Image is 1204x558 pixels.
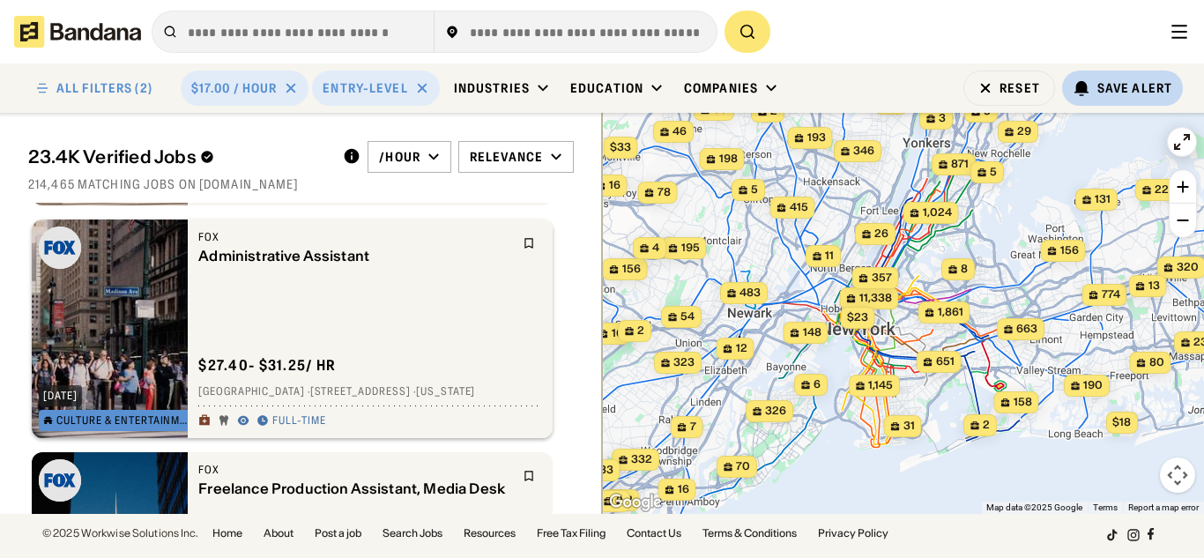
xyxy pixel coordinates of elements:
span: Map data ©2025 Google [986,502,1082,512]
span: 193 [806,130,825,145]
span: 5 [984,104,991,119]
div: Full-time [272,414,326,428]
span: 80 [1148,355,1163,370]
span: 13 [1148,279,1159,294]
span: 7 [689,420,695,435]
span: 54 [680,309,695,324]
span: 156 [621,262,640,277]
a: About [264,528,294,539]
span: 16 [608,178,620,193]
span: 871 [951,157,969,172]
span: 1,861 [937,305,962,320]
a: Post a job [315,528,361,539]
div: Companies [684,80,758,96]
img: Bandana logotype [14,16,141,48]
span: 190 [1083,378,1103,393]
span: $33 [609,140,630,153]
a: Resources [464,528,516,539]
a: Open this area in Google Maps (opens a new window) [606,491,665,514]
span: 3 [939,111,946,126]
span: 158 [1013,395,1031,410]
span: 5 [751,182,758,197]
span: 16 [611,326,622,341]
img: Fox logo [39,459,81,502]
span: 2 [637,324,644,339]
div: $17.00 / hour [191,80,278,96]
div: $ 27.40 - $31.25 / hr [198,356,336,375]
span: 148 [802,325,821,340]
span: 2 [770,104,777,119]
span: 16 [677,482,688,497]
span: $18 [1112,415,1131,428]
span: 415 [789,200,807,215]
a: Home [212,528,242,539]
button: Map camera controls [1160,458,1195,493]
img: Google [606,491,665,514]
div: Reset [1000,82,1040,94]
span: 483 [739,286,761,301]
span: 46 [673,124,687,139]
a: Terms & Conditions [702,528,797,539]
a: Contact Us [627,528,681,539]
div: Education [570,80,643,96]
div: /hour [379,149,420,165]
span: 8 [961,262,968,277]
span: 663 [1016,322,1037,337]
span: 5 [990,165,997,180]
span: 4 [652,241,659,256]
a: Free Tax Filing [537,528,606,539]
div: Culture & Entertainment [56,415,190,426]
span: 12 [735,341,747,356]
span: 11,338 [858,291,891,306]
span: 195 [680,241,699,256]
a: Privacy Policy [818,528,888,539]
span: 29 [1017,124,1031,139]
span: 1,024 [922,205,951,220]
div: Administrative Assistant [198,248,512,264]
div: grid [28,203,574,514]
span: 6 [814,377,821,392]
span: $23 [846,310,867,324]
div: © 2025 Workwise Solutions Inc. [42,528,198,539]
span: 131 [1095,192,1111,207]
a: Terms (opens in new tab) [1093,502,1118,512]
span: 70 [736,459,750,474]
div: 214,465 matching jobs on [DOMAIN_NAME] [28,176,574,192]
span: 31 [903,419,914,434]
span: 651 [935,354,954,369]
span: 323 [673,355,695,370]
a: Report a map error [1128,502,1199,512]
div: [GEOGRAPHIC_DATA] · [STREET_ADDRESS] · [US_STATE] [198,385,542,399]
span: 1,145 [868,378,893,393]
span: 774 [1101,287,1119,302]
span: 326 [765,404,786,419]
a: Search Jobs [383,528,442,539]
div: Fox [198,230,512,244]
div: Freelance Production Assistant, Media Desk [198,480,512,497]
span: 11 [825,249,834,264]
div: [DATE] [43,391,78,401]
span: 78 [657,185,670,200]
span: 320 [1176,260,1198,275]
span: $33 [591,463,613,476]
div: ALL FILTERS (2) [56,82,152,94]
span: 346 [853,144,874,159]
div: Fox [198,463,512,477]
span: 26 [874,227,888,242]
div: Entry-Level [323,80,407,96]
span: 156 [1059,243,1078,258]
div: Relevance [470,149,543,165]
div: 23.4K Verified Jobs [28,146,329,167]
div: Save Alert [1097,80,1172,96]
span: 22 [1155,182,1169,197]
span: 39 [713,102,727,117]
span: 198 [718,152,737,167]
span: 357 [871,271,891,286]
span: 2 [983,418,990,433]
img: Fox logo [39,227,81,269]
span: 332 [631,452,652,467]
div: Industries [454,80,530,96]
